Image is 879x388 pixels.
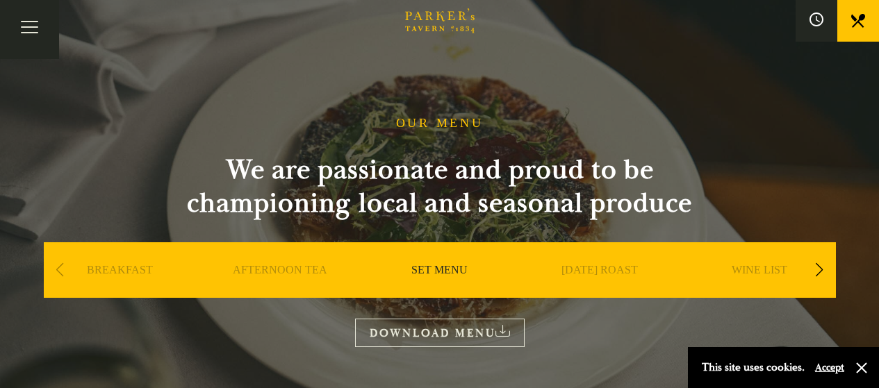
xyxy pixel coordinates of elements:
div: Previous slide [51,255,69,285]
div: 2 / 9 [204,242,356,339]
a: [DATE] ROAST [561,263,638,319]
a: DOWNLOAD MENU [355,319,525,347]
button: Close and accept [855,361,869,375]
button: Accept [815,361,844,374]
div: 3 / 9 [363,242,516,339]
div: 1 / 9 [44,242,197,339]
p: This site uses cookies. [702,357,805,378]
a: WINE LIST [732,263,787,319]
div: 4 / 9 [523,242,676,339]
a: BREAKFAST [87,263,153,319]
a: AFTERNOON TEA [233,263,327,319]
div: 5 / 9 [683,242,836,339]
div: Next slide [810,255,829,285]
a: SET MENU [411,263,468,319]
h1: OUR MENU [396,116,484,131]
h2: We are passionate and proud to be championing local and seasonal produce [162,153,718,220]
